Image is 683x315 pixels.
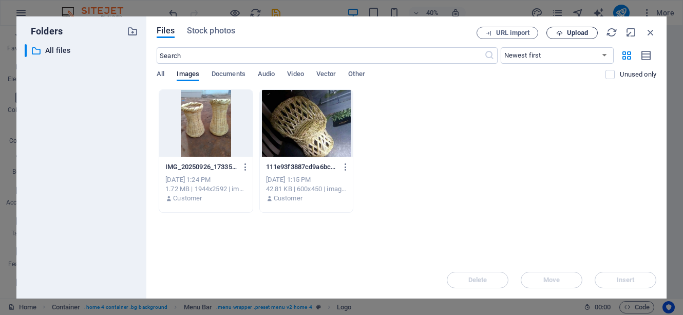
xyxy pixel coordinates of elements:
div: ​ [25,44,27,57]
i: Create new folder [127,26,138,37]
span: Audio [258,68,275,82]
p: IMG_20250926_173354-f5T86wPOV_o6DsY7-Fj5Vg.jpg [165,162,237,172]
p: All files [45,45,119,57]
p: Displays only files that are not in use on the website. Files added during this session can still... [620,70,656,79]
div: 1.72 MB | 1944x2592 | image/jpeg [165,184,246,194]
p: Customer [274,194,302,203]
button: Upload [546,27,598,39]
button: URL import [477,27,538,39]
span: Vector [316,68,336,82]
i: Reload [606,27,617,38]
span: Images [177,68,199,82]
p: 111e93f3887cd9a6bc2495e83f802af3.0-jTYgIvKYFKeDnLMTNdxd-A.jpg [266,162,337,172]
span: Video [287,68,303,82]
span: Documents [212,68,245,82]
span: Stock photos [187,25,235,37]
span: Upload [567,30,588,36]
span: All [157,68,164,82]
span: Other [348,68,365,82]
p: Folders [25,25,63,38]
span: URL import [496,30,529,36]
div: 42.81 KB | 600x450 | image/jpeg [266,184,347,194]
p: Customer [173,194,202,203]
i: Close [645,27,656,38]
div: [DATE] 1:15 PM [266,175,347,184]
span: Files [157,25,175,37]
input: Search [157,47,484,64]
i: Minimize [625,27,637,38]
div: [DATE] 1:24 PM [165,175,246,184]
